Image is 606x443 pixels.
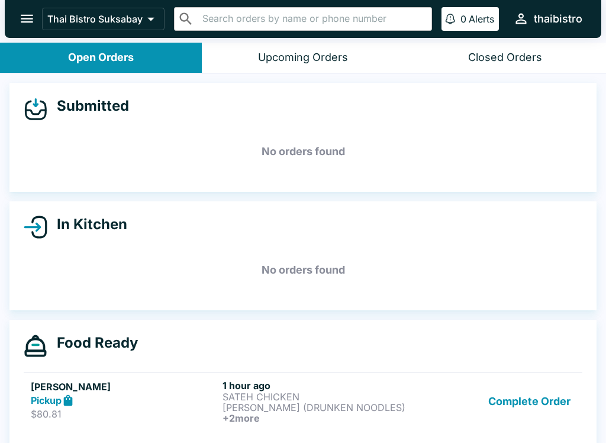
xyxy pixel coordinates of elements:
p: Alerts [469,13,494,25]
p: $80.81 [31,408,218,420]
button: Thai Bistro Suksabay [42,8,165,30]
button: thaibistro [508,6,587,31]
p: [PERSON_NAME] (DRUNKEN NOODLES) [223,402,410,413]
h5: No orders found [24,249,582,291]
h6: 1 hour ago [223,380,410,391]
h4: In Kitchen [47,216,127,233]
input: Search orders by name or phone number [199,11,427,27]
div: Closed Orders [468,51,542,65]
a: [PERSON_NAME]Pickup$80.811 hour agoSATEH CHICKEN[PERSON_NAME] (DRUNKEN NOODLES)+2moreComplete Order [24,372,582,431]
div: Upcoming Orders [258,51,348,65]
h4: Food Ready [47,334,138,352]
h6: + 2 more [223,413,410,423]
button: open drawer [12,4,42,34]
strong: Pickup [31,394,62,406]
div: Open Orders [68,51,134,65]
h5: No orders found [24,130,582,173]
p: SATEH CHICKEN [223,391,410,402]
h5: [PERSON_NAME] [31,380,218,394]
h4: Submitted [47,97,129,115]
div: thaibistro [534,12,582,26]
button: Complete Order [483,380,575,423]
p: 0 [460,13,466,25]
p: Thai Bistro Suksabay [47,13,143,25]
